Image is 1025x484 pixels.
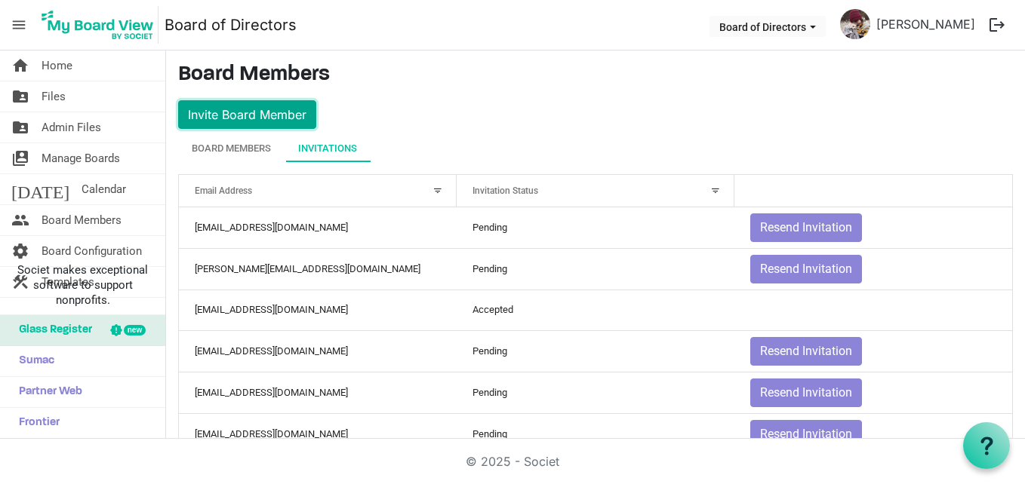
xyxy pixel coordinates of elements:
[734,248,1012,289] td: Resend Invitation is template cell column header
[124,325,146,335] div: new
[457,413,734,455] td: Pending column header Invitation Status
[11,81,29,112] span: folder_shared
[734,330,1012,372] td: Resend Invitation is template cell column header
[734,207,1012,248] td: Resend Invitation is template cell column header
[750,420,862,449] button: Resend Invitation
[5,11,33,39] span: menu
[457,330,734,372] td: Pending column header Invitation Status
[7,262,159,308] span: Societ makes exceptional software to support nonprofits.
[750,337,862,366] button: Resend Invitation
[37,6,165,44] a: My Board View Logo
[82,174,126,204] span: Calendar
[750,255,862,283] button: Resend Invitation
[870,9,981,39] a: [PERSON_NAME]
[11,143,29,173] span: switch_account
[192,141,271,156] div: Board Members
[981,9,1013,41] button: logout
[179,248,457,289] td: audra@hrideahub.com column header Email Address
[178,63,1013,88] h3: Board Members
[457,207,734,248] td: Pending column header Invitation Status
[457,289,734,330] td: Accepted column header Invitation Status
[11,112,29,142] span: folder_shared
[178,100,316,129] button: Invite Board Member
[179,413,457,455] td: ditsha_fairuz9@outlook.com column header Email Address
[165,10,297,40] a: Board of Directors
[42,81,66,112] span: Files
[11,236,29,266] span: settings
[734,413,1012,455] td: Resend Invitation is template cell column header
[42,143,120,173] span: Manage Boards
[179,330,457,372] td: heather@imperialtheatre.ca column header Email Address
[472,185,538,196] span: Invitation Status
[840,9,870,39] img: a6ah0srXjuZ-12Q8q2R8a_YFlpLfa_R6DrblpP7LWhseZaehaIZtCsKbqyqjCVmcIyzz-CnSwFS6VEpFR7BkWg_thumb.png
[37,6,159,44] img: My Board View Logo
[11,346,54,376] span: Sumac
[42,236,142,266] span: Board Configuration
[42,112,101,142] span: Admin Files
[750,213,862,242] button: Resend Invitation
[178,135,1013,162] div: tab-header
[195,185,252,196] span: Email Address
[42,205,122,235] span: Board Members
[11,408,60,438] span: Frontier
[42,51,72,81] span: Home
[457,248,734,289] td: Pending column header Invitation Status
[11,315,92,345] span: Glass Register
[179,289,457,330] td: robertjhowlett@outlook.com column header Email Address
[11,174,69,204] span: [DATE]
[750,378,862,407] button: Resend Invitation
[734,372,1012,413] td: Resend Invitation is template cell column header
[11,377,82,407] span: Partner Web
[179,207,457,248] td: alan_pippy88@hotmail.com column header Email Address
[466,454,559,469] a: © 2025 - Societ
[11,51,29,81] span: home
[734,289,1012,330] td: is template cell column header
[457,372,734,413] td: Pending column header Invitation Status
[179,372,457,413] td: colleensmall13@gmail.com column header Email Address
[709,16,826,37] button: Board of Directors dropdownbutton
[298,141,357,156] div: Invitations
[11,205,29,235] span: people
